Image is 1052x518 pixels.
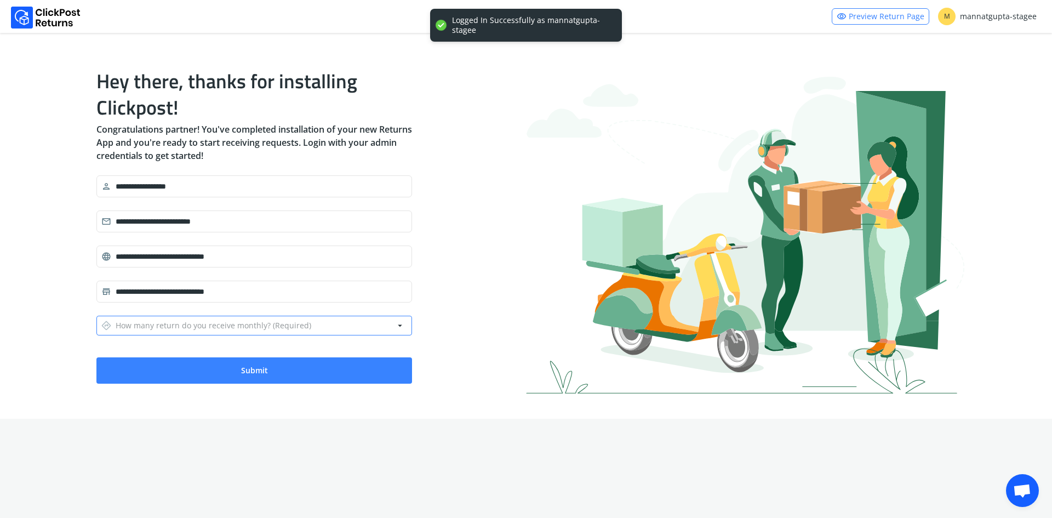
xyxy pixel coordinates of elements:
[395,318,405,333] span: arrow_drop_down
[96,357,412,384] button: Submit
[1006,474,1039,507] div: Open chat
[96,316,412,335] button: directionsHow many return do you receive monthly? (Required)arrow_drop_down
[101,318,111,333] span: directions
[938,8,1037,25] div: mannatgupta-stagee
[101,284,111,299] span: store_mall_directory
[101,214,111,229] span: email
[452,15,611,35] div: Logged In Successfully as mannatgupta-stagee
[832,8,929,25] a: visibilityPreview Return Page
[96,123,412,162] p: Congratulations partner! You've completed installation of your new Returns App and you're ready t...
[11,7,81,29] img: Logo
[526,77,964,394] img: login_bg
[101,318,311,333] div: How many return do you receive monthly? (Required)
[837,9,847,24] span: visibility
[938,8,956,25] span: M
[96,68,412,121] h1: Hey there, thanks for installing Clickpost!
[101,249,111,264] span: language
[101,179,111,194] span: person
